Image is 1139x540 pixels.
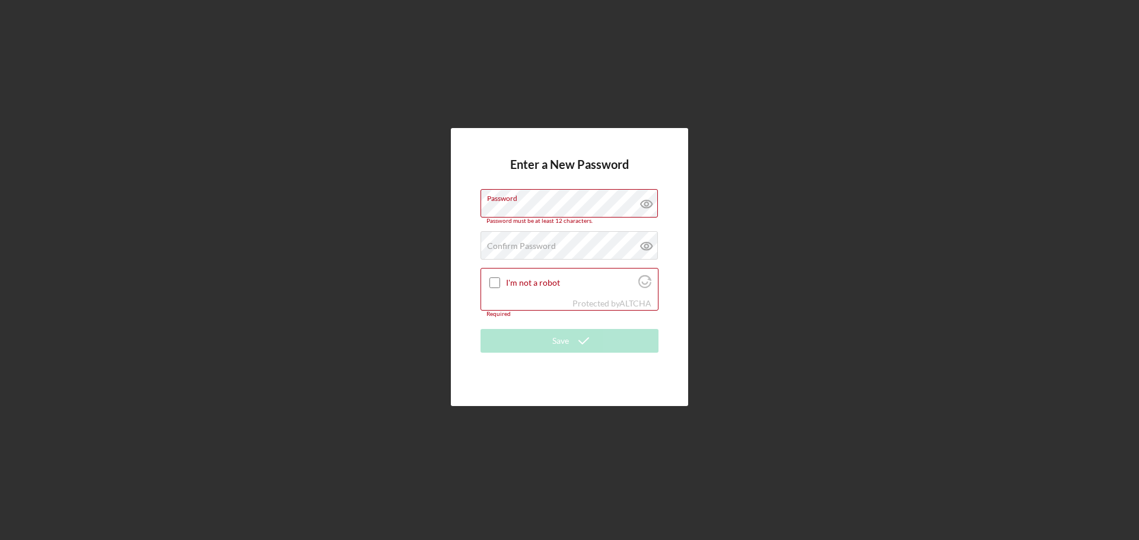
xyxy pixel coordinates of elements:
[481,218,658,225] div: Password must be at least 12 characters.
[619,298,651,308] a: Visit Altcha.org
[510,158,629,189] h4: Enter a New Password
[572,299,651,308] div: Protected by
[481,311,658,318] div: Required
[481,329,658,353] button: Save
[506,278,635,287] label: I'm not a robot
[487,241,556,251] label: Confirm Password
[487,190,658,203] label: Password
[638,280,651,290] a: Visit Altcha.org
[552,329,569,353] div: Save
